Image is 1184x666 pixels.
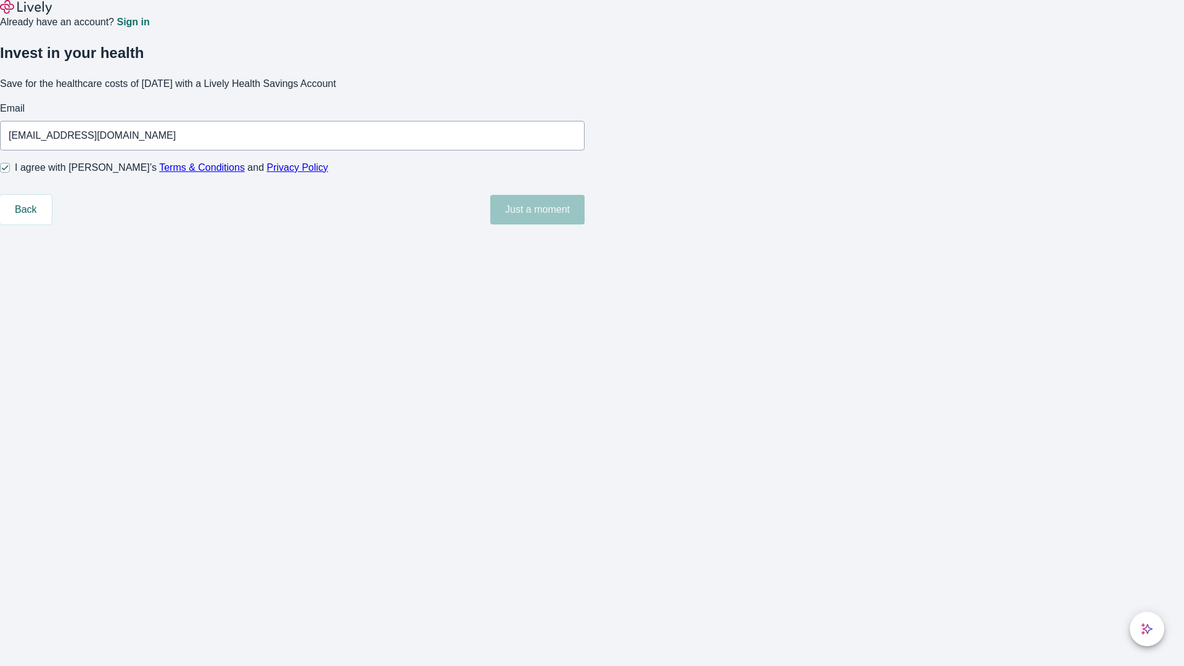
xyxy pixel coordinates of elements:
a: Sign in [117,17,149,27]
span: I agree with [PERSON_NAME]’s and [15,160,328,175]
a: Terms & Conditions [159,162,245,173]
button: chat [1130,612,1164,646]
svg: Lively AI Assistant [1141,623,1153,635]
a: Privacy Policy [267,162,329,173]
